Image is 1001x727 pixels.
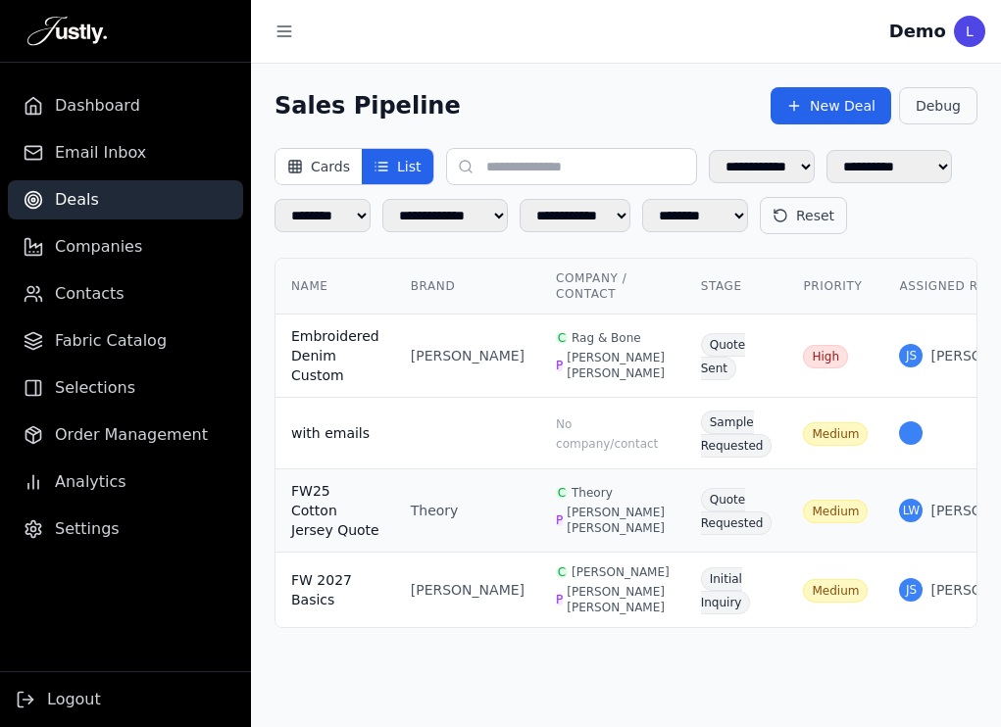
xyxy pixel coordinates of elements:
[899,87,977,124] button: Debug
[275,469,395,553] td: FW25 Cotton Jersey Quote
[275,553,395,628] td: FW 2027 Basics
[685,259,788,315] th: Stage
[275,259,395,315] th: Name
[556,358,563,373] span: P
[701,333,745,380] span: Quote Sent
[889,18,946,45] div: Demo
[572,330,641,346] span: Rag & Bone
[395,469,540,553] td: Theory
[954,16,985,47] div: L
[55,141,146,165] span: Email Inbox
[787,259,883,315] th: Priority
[771,87,891,124] button: New Deal
[558,564,566,580] span: C
[8,180,243,219] a: Deals
[558,330,566,346] span: C
[395,259,540,315] th: Brand
[556,512,563,528] span: P
[558,485,566,501] span: C
[55,235,142,259] span: Companies
[55,329,167,353] span: Fabric Catalog
[803,345,848,368] span: High
[267,14,302,49] button: Toggle sidebar
[16,688,101,711] button: Logout
[55,94,140,118] span: Dashboard
[760,197,847,234] button: Reset
[275,90,461,121] h1: Sales Pipeline
[899,578,923,602] div: JS
[567,584,669,615] span: [PERSON_NAME] [PERSON_NAME]
[701,567,751,614] span: Initial Inquiry
[8,133,243,172] a: Email Inbox
[701,488,773,535] span: Quote Requested
[8,321,243,361] a: Fabric Catalog
[8,462,243,502] a: Analytics
[8,415,243,455] a: Order Management
[8,274,243,314] a: Contacts
[899,344,923,367] div: JS
[55,517,120,541] span: Settings
[567,350,669,381] span: [PERSON_NAME] [PERSON_NAME]
[8,368,243,408] a: Selections
[55,282,125,306] span: Contacts
[8,509,243,549] a: Settings
[395,315,540,398] td: [PERSON_NAME]
[55,470,126,494] span: Analytics
[275,398,395,469] td: with emails
[27,16,107,47] img: Justly Logo
[899,499,923,522] div: LW
[556,592,563,607] span: P
[701,411,773,458] span: Sample Requested
[362,149,432,184] button: List
[55,423,208,447] span: Order Management
[8,227,243,267] a: Companies
[275,149,362,184] button: Cards
[572,564,670,580] span: [PERSON_NAME]
[803,422,868,446] span: Medium
[803,579,868,603] span: Medium
[275,315,395,398] td: Embroidered Denim Custom
[55,376,135,400] span: Selections
[395,553,540,628] td: [PERSON_NAME]
[55,188,99,212] span: Deals
[567,505,669,536] span: [PERSON_NAME] [PERSON_NAME]
[8,86,243,125] a: Dashboard
[556,417,658,451] span: No company/contact
[47,688,101,711] span: Logout
[803,500,868,523] span: Medium
[572,485,613,501] span: Theory
[540,259,685,315] th: Company / Contact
